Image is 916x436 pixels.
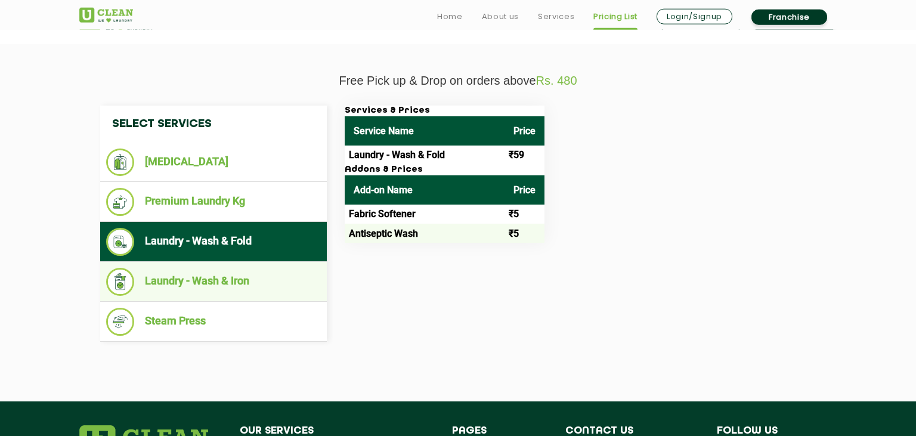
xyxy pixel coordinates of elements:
[345,106,544,116] h3: Services & Prices
[345,165,544,175] h3: Addons & Prices
[106,188,134,216] img: Premium Laundry Kg
[106,149,134,176] img: Dry Cleaning
[345,205,505,224] td: Fabric Softener
[106,228,321,256] li: Laundry - Wash & Fold
[505,205,544,224] td: ₹5
[345,224,505,243] td: Antiseptic Wash
[482,10,519,24] a: About us
[79,8,133,23] img: UClean Laundry and Dry Cleaning
[106,308,134,336] img: Steam Press
[751,10,827,25] a: Franchise
[505,146,544,165] td: ₹59
[79,74,837,88] p: Free Pick up & Drop on orders above
[345,116,505,146] th: Service Name
[593,10,638,24] a: Pricing List
[106,228,134,256] img: Laundry - Wash & Fold
[505,116,544,146] th: Price
[106,268,134,296] img: Laundry - Wash & Iron
[100,106,327,143] h4: Select Services
[505,224,544,243] td: ₹5
[106,188,321,216] li: Premium Laundry Kg
[536,74,577,87] span: Rs. 480
[345,146,505,165] td: Laundry - Wash & Fold
[106,268,321,296] li: Laundry - Wash & Iron
[345,175,505,205] th: Add-on Name
[106,149,321,176] li: [MEDICAL_DATA]
[106,308,321,336] li: Steam Press
[505,175,544,205] th: Price
[538,10,574,24] a: Services
[657,9,732,24] a: Login/Signup
[437,10,463,24] a: Home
